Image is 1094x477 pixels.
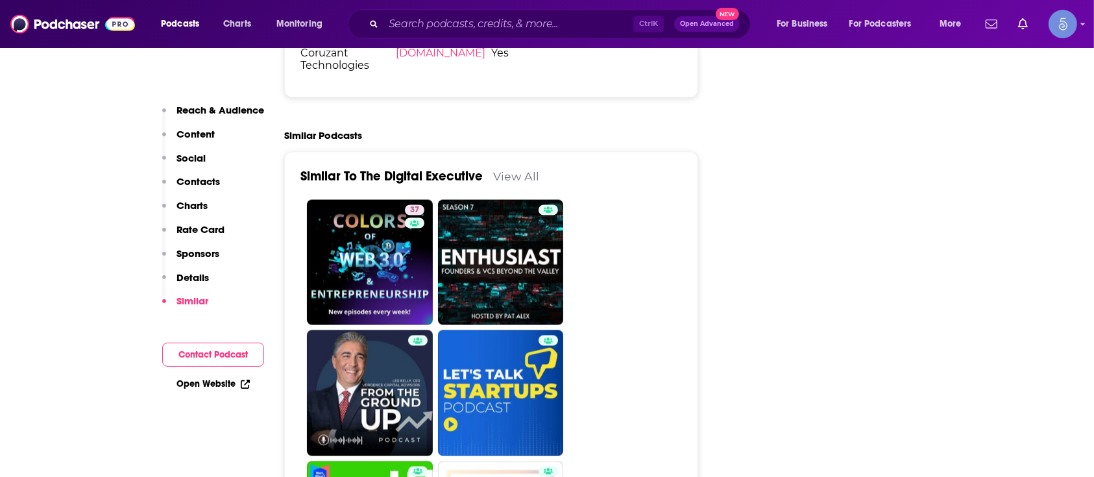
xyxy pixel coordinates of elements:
a: Charts [215,14,259,34]
p: Charts [176,199,208,212]
a: 37 [405,205,424,215]
span: Monitoring [276,15,322,33]
button: Sponsors [162,247,219,271]
button: Reach & Audience [162,104,264,128]
a: Open Website [176,378,250,389]
img: Podchaser - Follow, Share and Rate Podcasts [10,12,135,36]
button: Contacts [162,175,220,199]
a: Show notifications dropdown [1013,13,1033,35]
span: New [716,8,739,20]
button: open menu [768,14,844,34]
p: Details [176,271,209,284]
button: Open AdvancedNew [674,16,740,32]
span: Logged in as Spiral5-G1 [1049,10,1077,38]
span: Podcasts [161,15,199,33]
p: Content [176,128,215,140]
p: Similar [176,295,208,307]
span: Ctrl K [633,16,664,32]
button: Charts [162,199,208,223]
button: open menu [152,14,216,34]
button: open menu [267,14,339,34]
span: Open Advanced [680,21,734,27]
p: Social [176,152,206,164]
span: More [940,15,962,33]
a: Show notifications dropdown [980,13,1003,35]
a: Similar To The Digital Executive [300,168,483,184]
button: Similar [162,295,208,319]
p: Rate Card [176,223,225,236]
p: Contacts [176,175,220,188]
p: Sponsors [176,247,219,260]
span: For Podcasters [849,15,912,33]
button: Details [162,271,209,295]
span: Coruzant Technologies [300,47,396,71]
button: Contact Podcast [162,343,264,367]
input: Search podcasts, credits, & more... [383,14,633,34]
span: For Business [777,15,828,33]
span: 37 [410,204,419,217]
img: User Profile [1049,10,1077,38]
a: 37 [307,200,433,326]
button: Rate Card [162,223,225,247]
button: open menu [930,14,978,34]
p: Reach & Audience [176,104,264,116]
div: Search podcasts, credits, & more... [360,9,763,39]
a: View All [493,169,539,183]
button: Show profile menu [1049,10,1077,38]
button: Content [162,128,215,152]
span: Charts [223,15,251,33]
h2: Similar Podcasts [284,129,362,141]
button: Social [162,152,206,176]
button: open menu [841,14,930,34]
a: [DOMAIN_NAME] [396,47,485,59]
span: Yes [491,47,587,59]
